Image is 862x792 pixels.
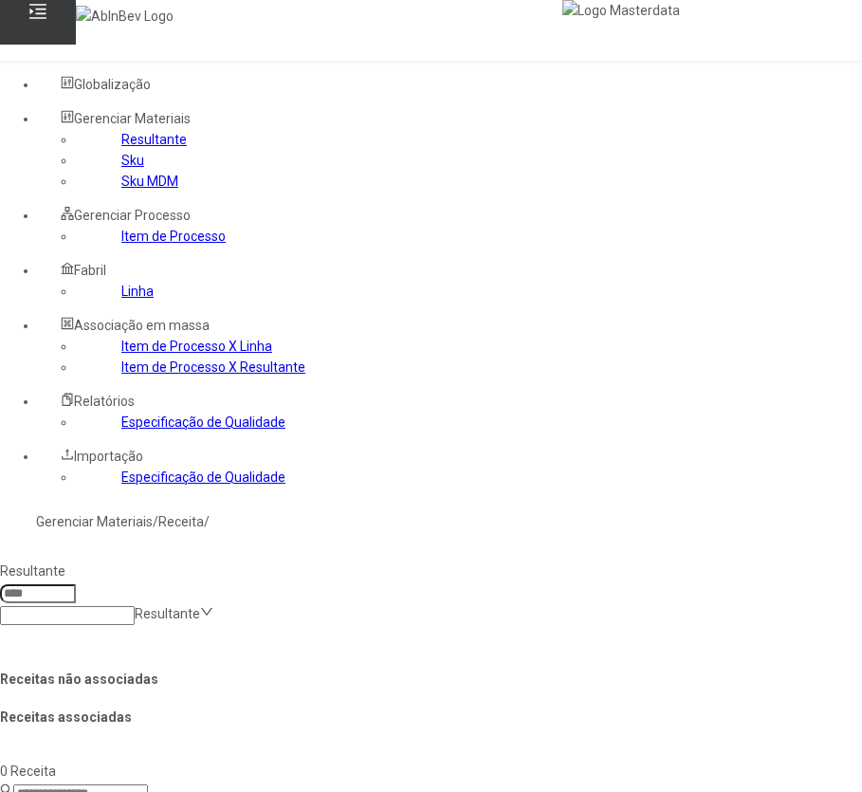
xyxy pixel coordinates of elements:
nz-select-placeholder: Resultante [135,606,200,621]
a: Receita [158,514,204,529]
a: Especificação de Qualidade [121,470,285,485]
a: Sku MDM [121,174,178,189]
span: Gerenciar Materiais [74,111,191,126]
span: Importação [74,449,143,464]
a: Resultante [121,132,187,147]
nz-breadcrumb-separator: / [153,514,158,529]
span: Fabril [74,263,106,278]
a: Linha [121,284,154,299]
img: AbInBev Logo [76,6,174,27]
a: Item de Processo X Resultante [121,359,305,375]
span: Gerenciar Processo [74,208,191,223]
span: Globalização [74,77,151,92]
a: Item de Processo [121,229,226,244]
a: Gerenciar Materiais [36,514,153,529]
a: Item de Processo X Linha [121,339,272,354]
span: Relatórios [74,394,135,409]
span: Associação em massa [74,318,210,333]
a: Sku [121,153,144,168]
nz-breadcrumb-separator: / [204,514,210,529]
a: Especificação de Qualidade [121,414,285,430]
